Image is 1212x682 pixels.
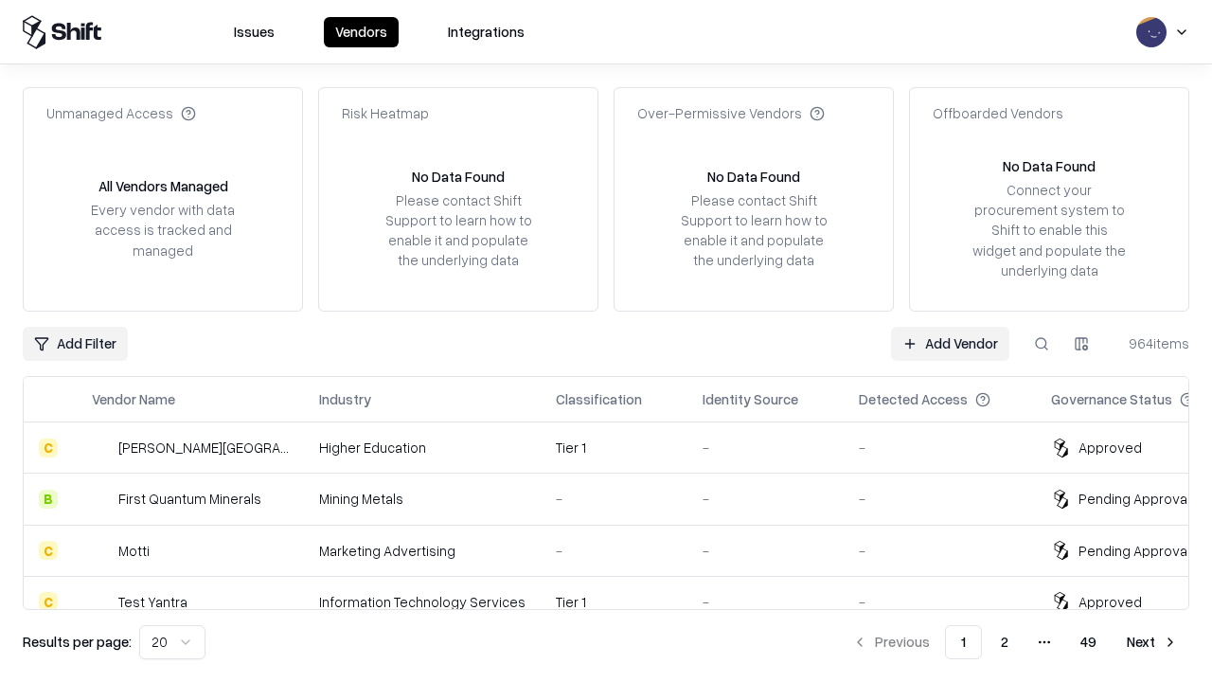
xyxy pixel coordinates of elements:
[556,438,672,458] div: Tier 1
[92,541,111,560] img: Motti
[556,592,672,612] div: Tier 1
[1078,438,1142,458] div: Approved
[39,541,58,560] div: C
[933,103,1063,123] div: Offboarded Vendors
[1115,625,1189,659] button: Next
[92,490,111,509] img: First Quantum Minerals
[319,592,526,612] div: Information Technology Services
[39,490,58,509] div: B
[1051,389,1172,409] div: Governance Status
[1003,156,1096,176] div: No Data Found
[945,625,982,659] button: 1
[342,103,429,123] div: Risk Heatmap
[39,592,58,611] div: C
[637,103,825,123] div: Over-Permissive Vendors
[23,632,132,652] p: Results per page:
[118,438,289,458] div: [PERSON_NAME][GEOGRAPHIC_DATA]
[437,17,536,47] button: Integrations
[859,489,1021,509] div: -
[703,389,798,409] div: Identity Source
[1078,489,1190,509] div: Pending Approval
[703,438,829,458] div: -
[92,389,175,409] div: Vendor Name
[46,103,196,123] div: Unmanaged Access
[859,592,1021,612] div: -
[98,176,228,196] div: All Vendors Managed
[703,592,829,612] div: -
[92,439,111,458] img: Reichman University
[556,389,642,409] div: Classification
[319,489,526,509] div: Mining Metals
[859,389,968,409] div: Detected Access
[556,541,672,561] div: -
[986,625,1024,659] button: 2
[412,167,505,187] div: No Data Found
[556,489,672,509] div: -
[859,541,1021,561] div: -
[118,541,150,561] div: Motti
[39,439,58,458] div: C
[319,438,526,458] div: Higher Education
[891,327,1009,361] a: Add Vendor
[703,489,829,509] div: -
[1114,333,1189,353] div: 964 items
[118,489,261,509] div: First Quantum Minerals
[23,327,128,361] button: Add Filter
[118,592,187,612] div: Test Yantra
[1078,541,1190,561] div: Pending Approval
[675,190,832,271] div: Please contact Shift Support to learn how to enable it and populate the underlying data
[1078,592,1142,612] div: Approved
[92,592,111,611] img: Test Yantra
[84,200,241,260] div: Every vendor with data access is tracked and managed
[703,541,829,561] div: -
[707,167,800,187] div: No Data Found
[380,190,537,271] div: Please contact Shift Support to learn how to enable it and populate the underlying data
[1065,625,1112,659] button: 49
[859,438,1021,458] div: -
[324,17,399,47] button: Vendors
[319,541,526,561] div: Marketing Advertising
[841,625,1189,659] nav: pagination
[223,17,286,47] button: Issues
[319,389,371,409] div: Industry
[971,180,1128,280] div: Connect your procurement system to Shift to enable this widget and populate the underlying data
